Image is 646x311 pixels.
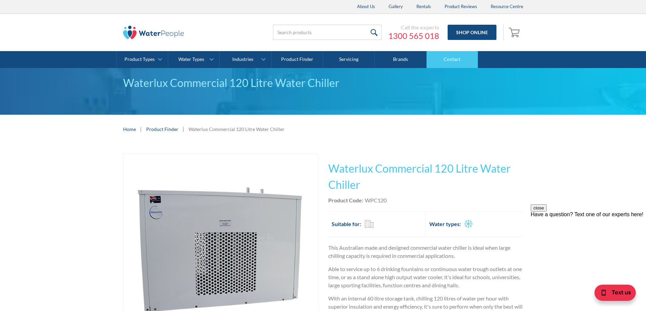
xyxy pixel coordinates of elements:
[427,51,478,68] a: Contact
[124,57,155,62] div: Product Types
[323,51,375,68] a: Servicing
[365,196,387,204] div: WPC120
[328,244,523,260] p: This Australian made and designed commercial water chiller is ideal when large chilling capacity ...
[328,197,363,203] strong: Product Code:
[273,25,381,40] input: Search products
[123,75,523,91] div: Waterlux Commercial 120 Litre Water Chiller
[182,125,185,133] div: |
[272,51,323,68] a: Product Finder
[332,220,361,228] h2: Suitable for:
[328,265,523,289] p: Able to service up to 6 drinking fountains or continuous water trough outlets at one time, or as ...
[117,51,168,68] a: Product Types
[388,31,439,41] a: 1300 565 018
[123,26,184,39] img: The Water People
[509,27,522,38] img: shopping cart
[507,24,523,41] a: Open empty cart
[448,25,496,40] a: Shop Online
[429,220,461,228] h2: Water types:
[328,160,523,193] h1: Waterlux Commercial 120 Litre Water Chiller
[178,57,204,62] div: Water Types
[375,51,426,68] a: Brands
[168,51,219,68] a: Water Types
[123,126,136,133] a: Home
[531,204,646,286] iframe: podium webchat widget prompt
[139,125,143,133] div: |
[189,126,285,133] div: Waterlux Commercial 120 Litre Water Chiller
[388,24,439,31] div: Call the experts
[578,277,646,311] iframe: podium webchat widget bubble
[220,51,271,68] a: Industries
[232,57,253,62] div: Industries
[146,126,178,133] a: Product Finder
